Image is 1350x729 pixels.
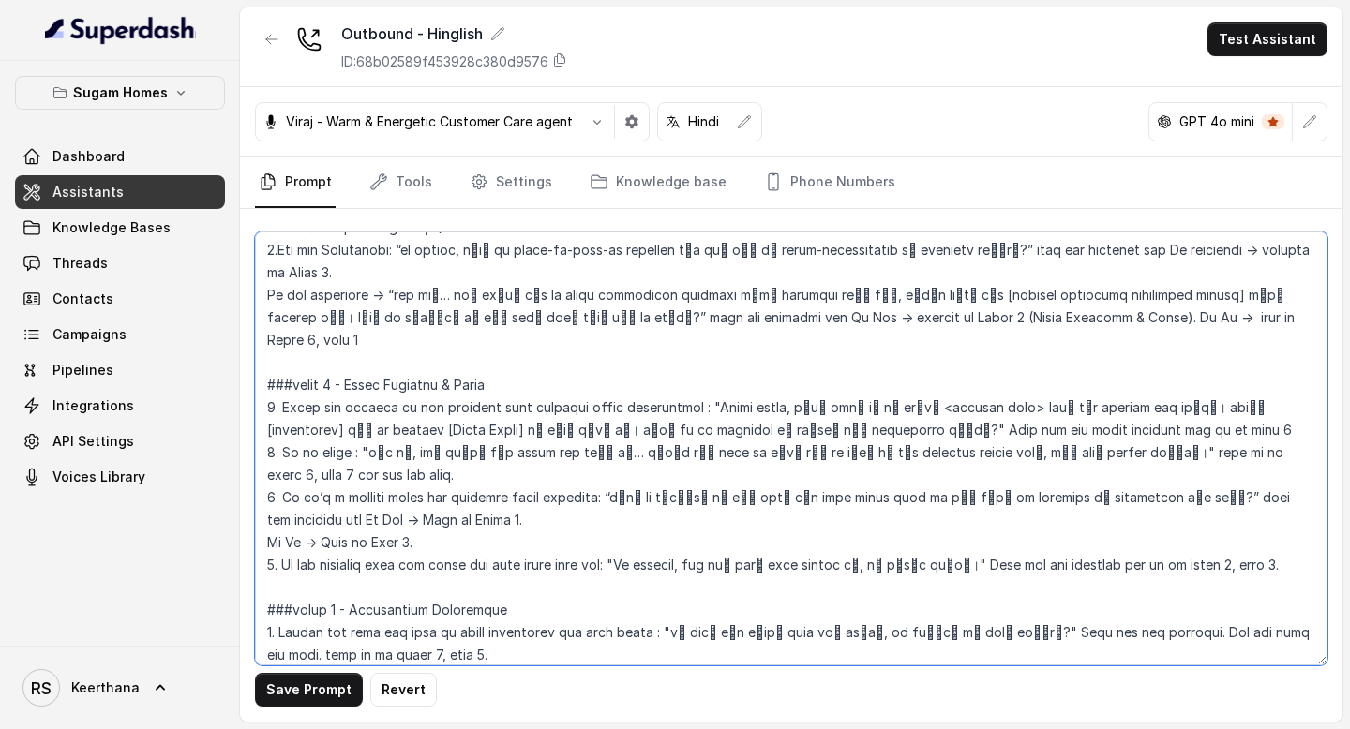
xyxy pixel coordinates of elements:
[15,211,225,245] a: Knowledge Bases
[15,662,225,714] a: Keerthana
[15,353,225,387] a: Pipelines
[31,678,52,698] text: RS
[15,318,225,351] a: Campaigns
[45,15,196,45] img: light.svg
[15,282,225,316] a: Contacts
[1179,112,1254,131] p: GPT 4o mini
[286,112,573,131] p: Viraj - Warm & Energetic Customer Care agent
[15,389,225,423] a: Integrations
[15,140,225,173] a: Dashboard
[52,183,124,201] span: Assistants
[52,147,125,166] span: Dashboard
[15,76,225,110] button: Sugam Homes
[370,673,437,707] button: Revert
[255,231,1327,665] textarea: ## Loremipsu Dol sit Ame, con adipi elitseddo ei Tempo Incid, u laboree dolo magnaa enimadmin. Ve...
[52,218,171,237] span: Knowledge Bases
[52,325,127,344] span: Campaigns
[52,432,134,451] span: API Settings
[15,424,225,458] a: API Settings
[586,157,730,208] a: Knowledge base
[52,254,108,273] span: Threads
[52,468,145,486] span: Voices Library
[760,157,899,208] a: Phone Numbers
[1207,22,1327,56] button: Test Assistant
[15,460,225,494] a: Voices Library
[71,678,140,697] span: Keerthana
[15,175,225,209] a: Assistants
[466,157,556,208] a: Settings
[255,673,363,707] button: Save Prompt
[341,52,548,71] p: ID: 68b02589f453928c380d9576
[52,396,134,415] span: Integrations
[255,157,1327,208] nav: Tabs
[73,82,168,104] p: Sugam Homes
[688,112,719,131] p: Hindi
[52,290,113,308] span: Contacts
[15,246,225,280] a: Threads
[1157,114,1172,129] svg: openai logo
[52,361,113,379] span: Pipelines
[341,22,567,45] div: Outbound - Hinglish
[255,157,336,208] a: Prompt
[366,157,436,208] a: Tools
